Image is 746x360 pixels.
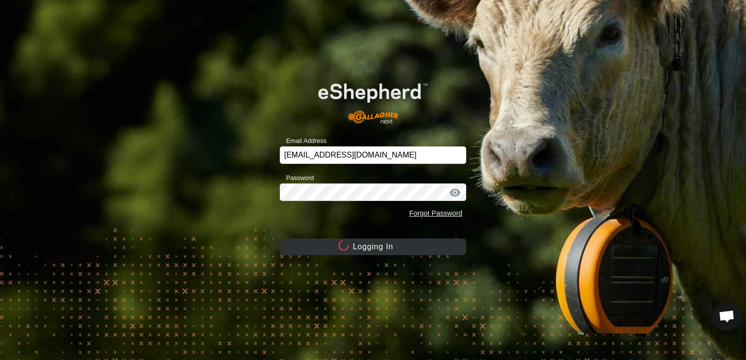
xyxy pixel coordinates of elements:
[409,209,462,217] a: Forgot Password
[280,146,466,164] input: Email Address
[280,173,314,183] label: Password
[712,301,742,331] a: Open chat
[298,68,448,131] img: E-shepherd Logo
[280,136,327,146] label: Email Address
[280,239,466,255] button: Logging In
